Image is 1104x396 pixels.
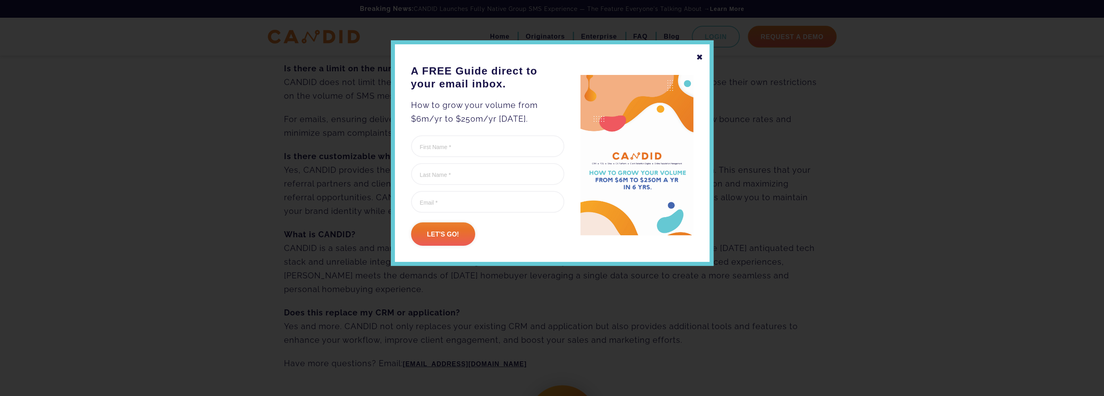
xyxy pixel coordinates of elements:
[411,222,475,246] input: Let's go!
[411,191,564,213] input: Email *
[411,135,564,157] input: First Name *
[411,98,564,126] p: How to grow your volume from $6m/yr to $250m/yr [DATE].
[696,50,703,64] div: ✖
[580,75,693,236] img: A FREE Guide direct to your email inbox.
[411,64,564,90] h3: A FREE Guide direct to your email inbox.
[411,163,564,185] input: Last Name *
